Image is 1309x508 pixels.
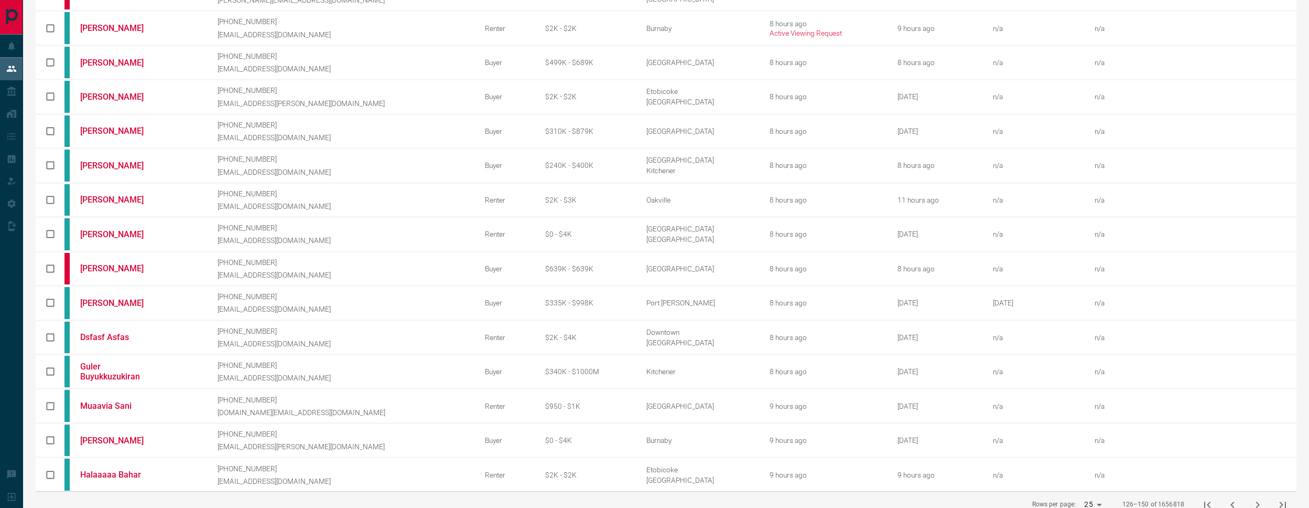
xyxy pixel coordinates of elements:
div: property.ca [64,253,70,284]
div: $0 - $4K [545,436,631,444]
div: [GEOGRAPHIC_DATA] [646,127,753,135]
div: [GEOGRAPHIC_DATA] [646,264,753,273]
div: November 1st 2023, 11:52:37 AM [993,299,1079,307]
a: [PERSON_NAME] [80,92,159,102]
p: n/a [1095,299,1226,307]
div: 8 hours ago [770,299,882,307]
div: $639K - $639K [545,264,631,273]
div: 8 hours ago [770,161,882,170]
p: [PHONE_NUMBER] [218,361,469,369]
div: 8 hours ago [770,264,882,273]
div: condos.ca [64,322,70,353]
div: $240K - $400K [545,161,631,170]
div: $950 - $1K [545,402,631,410]
p: n/a [1095,92,1226,101]
p: [EMAIL_ADDRESS][DOMAIN_NAME] [218,65,469,73]
p: [PHONE_NUMBER] [218,430,469,438]
div: Renter [485,333,529,342]
div: $335K - $998K [545,299,631,307]
p: [EMAIL_ADDRESS][PERSON_NAME][DOMAIN_NAME] [218,442,469,451]
p: n/a [1095,161,1226,170]
div: condos.ca [64,184,70,216]
div: 8 hours ago [770,367,882,376]
div: condos.ca [64,287,70,319]
div: n/a [993,436,1079,444]
div: n/a [993,161,1079,170]
div: Renter [485,196,529,204]
p: n/a [1095,471,1226,479]
a: [PERSON_NAME] [80,23,159,33]
div: September 15th 2025, 1:24:03 AM [897,471,977,479]
p: [EMAIL_ADDRESS][DOMAIN_NAME] [218,271,469,279]
div: 8 hours ago [770,333,882,342]
p: [EMAIL_ADDRESS][PERSON_NAME][DOMAIN_NAME] [218,99,469,108]
p: [PHONE_NUMBER] [218,52,469,60]
div: [GEOGRAPHIC_DATA] [646,338,753,347]
a: Dsfasf Asfas [80,332,159,342]
a: [PERSON_NAME] [80,298,159,308]
p: [EMAIL_ADDRESS][DOMAIN_NAME] [218,236,469,245]
p: [PHONE_NUMBER] [218,396,469,404]
p: [EMAIL_ADDRESS][DOMAIN_NAME] [218,477,469,485]
p: [PHONE_NUMBER] [218,155,469,163]
p: [EMAIL_ADDRESS][DOMAIN_NAME] [218,133,469,142]
div: condos.ca [64,218,70,250]
div: September 9th 2025, 1:18:55 AM [897,127,977,135]
div: condos.ca [64,425,70,456]
div: n/a [993,196,1079,204]
div: Renter [485,402,529,410]
div: 8 hours ago [770,58,882,67]
div: 8 hours ago [770,196,882,204]
div: n/a [993,264,1079,273]
div: Kitchener [646,166,753,175]
div: n/a [993,230,1079,238]
p: n/a [1095,264,1226,273]
div: Buyer [485,161,529,170]
a: [PERSON_NAME] [80,263,159,273]
div: [GEOGRAPHIC_DATA] [646,98,753,106]
div: Oakville [646,196,753,204]
div: $2K - $2K [545,92,631,101]
div: n/a [993,24,1079,33]
p: n/a [1095,196,1226,204]
p: [EMAIL_ADDRESS][DOMAIN_NAME] [218,30,469,39]
div: Buyer [485,127,529,135]
div: 8 hours ago [770,127,882,135]
div: Buyer [485,58,529,67]
a: [PERSON_NAME] [80,126,159,136]
p: [EMAIL_ADDRESS][DOMAIN_NAME] [218,202,469,210]
div: n/a [993,92,1079,101]
div: 9 hours ago [770,402,882,410]
div: 8 hours ago [770,92,882,101]
p: [EMAIL_ADDRESS][DOMAIN_NAME] [218,340,469,348]
div: Buyer [485,92,529,101]
p: [PHONE_NUMBER] [218,327,469,335]
div: $340K - $1000M [545,367,631,376]
div: Renter [485,24,529,33]
p: n/a [1095,24,1226,33]
div: condos.ca [64,459,70,490]
div: [GEOGRAPHIC_DATA] [646,235,753,244]
div: September 15th 2025, 2:15:56 AM [897,58,977,67]
div: n/a [993,367,1079,376]
div: $499K - $689K [545,58,631,67]
div: $310K - $879K [545,127,631,135]
p: n/a [1095,367,1226,376]
div: Port [PERSON_NAME] [646,299,753,307]
div: May 21st 2023, 11:47:39 AM [897,230,977,238]
p: [PHONE_NUMBER] [218,292,469,301]
p: n/a [1095,230,1226,238]
div: [GEOGRAPHIC_DATA] [646,156,753,164]
div: n/a [993,127,1079,135]
p: n/a [1095,58,1226,67]
div: September 14th 2025, 11:13:15 PM [897,196,977,204]
a: [PERSON_NAME] [80,229,159,239]
div: n/a [993,471,1079,479]
div: Buyer [485,367,529,376]
div: condos.ca [64,356,70,387]
div: September 9th 2025, 6:46:07 PM [897,333,977,342]
div: $2K - $2K [545,471,631,479]
div: September 15th 2025, 1:57:06 AM [897,264,977,273]
a: Halaaaaa Bahar [80,470,159,480]
div: n/a [993,333,1079,342]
